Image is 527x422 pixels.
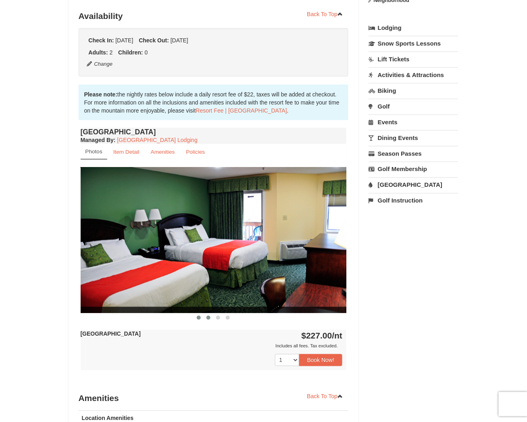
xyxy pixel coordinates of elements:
a: Photos [81,144,107,160]
a: Back To Top [302,391,349,403]
div: the nightly rates below include a daily resort fee of $22, taxes will be added at checkout. For m... [79,85,349,120]
a: Golf Instruction [369,193,458,208]
strong: : [81,137,116,143]
h3: Amenities [79,391,349,407]
strong: Check In: [89,37,114,44]
strong: $227.00 [302,331,343,341]
a: Lift Tickets [369,52,458,67]
strong: Please note: [84,91,117,98]
span: 2 [110,49,113,56]
a: Snow Sports Lessons [369,36,458,51]
a: Biking [369,83,458,98]
span: [DATE] [115,37,133,44]
h3: Availability [79,8,349,24]
span: Managed By [81,137,114,143]
a: Golf Membership [369,162,458,177]
strong: Location Amenities [82,415,134,422]
a: Resort Fee | [GEOGRAPHIC_DATA] [196,107,287,114]
button: Book Now! [299,354,343,366]
a: Policies [181,144,210,160]
small: Amenities [151,149,175,155]
strong: Check Out: [139,37,169,44]
a: Activities & Attractions [369,67,458,82]
a: Back To Top [302,8,349,20]
a: Events [369,115,458,130]
a: [GEOGRAPHIC_DATA] Lodging [117,137,198,143]
a: Dining Events [369,130,458,145]
a: Item Detail [108,144,145,160]
small: Photos [85,148,102,155]
span: 0 [145,49,148,56]
small: Policies [186,149,205,155]
a: Golf [369,99,458,114]
a: [GEOGRAPHIC_DATA] [369,178,458,192]
a: Amenities [146,144,180,160]
a: Lodging [369,21,458,35]
small: Item Detail [113,149,140,155]
button: Change [87,60,113,69]
div: Includes all fees. Tax excluded. [81,342,343,350]
a: Season Passes [369,146,458,161]
span: /nt [332,331,343,341]
span: [DATE] [171,37,188,44]
strong: [GEOGRAPHIC_DATA] [81,331,141,337]
strong: Children: [118,49,143,56]
img: 18876286-41-233aa5f3.jpg [81,167,347,313]
strong: Adults: [89,49,108,56]
h4: [GEOGRAPHIC_DATA] [81,128,347,136]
